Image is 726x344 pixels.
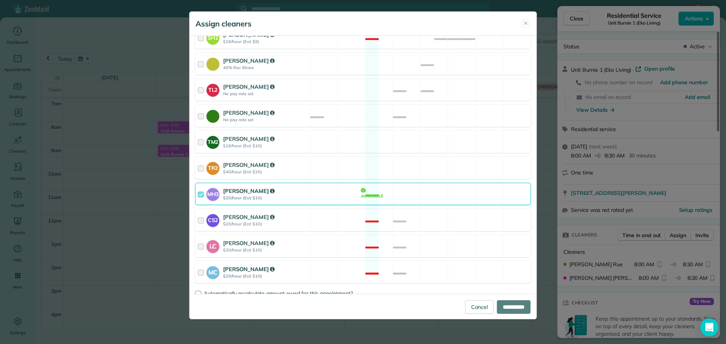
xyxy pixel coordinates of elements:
[223,213,275,221] strong: [PERSON_NAME]
[700,318,718,336] div: Open Intercom Messenger
[223,187,275,194] strong: [PERSON_NAME]
[206,240,219,251] strong: LC
[223,143,308,148] strong: $19/hour (Est: $10)
[206,136,219,146] strong: TM2
[223,221,308,227] strong: $20/hour (Est: $10)
[206,266,219,277] strong: MC
[195,19,251,29] h5: Assign cleaners
[524,20,528,27] span: ✕
[223,39,308,44] strong: $18/hour (Est: $9)
[223,135,275,142] strong: [PERSON_NAME]
[223,239,275,247] strong: [PERSON_NAME]
[206,32,219,42] strong: SH2
[223,265,275,273] strong: [PERSON_NAME]
[223,161,275,168] strong: [PERSON_NAME]
[465,300,494,314] a: Cancel
[206,188,219,198] strong: MH3
[206,84,219,94] strong: TL2
[223,83,275,90] strong: [PERSON_NAME]
[223,195,308,201] strong: $20/hour (Est: $10)
[223,109,275,116] strong: [PERSON_NAME]
[223,117,308,122] strong: No pay rate set
[223,247,308,253] strong: $20/hour (Est: $10)
[223,65,308,70] strong: 40% Rev Share
[223,31,275,38] strong: [PERSON_NAME]
[223,57,275,64] strong: [PERSON_NAME]
[223,169,308,174] strong: $40/hour (Est: $20)
[206,162,219,172] strong: TR2
[223,273,308,279] strong: $20/hour (Est: $10)
[204,290,353,297] span: Automatically recalculate amount owed for this appointment?
[223,91,308,96] strong: No pay rate set
[206,214,219,224] strong: CS2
